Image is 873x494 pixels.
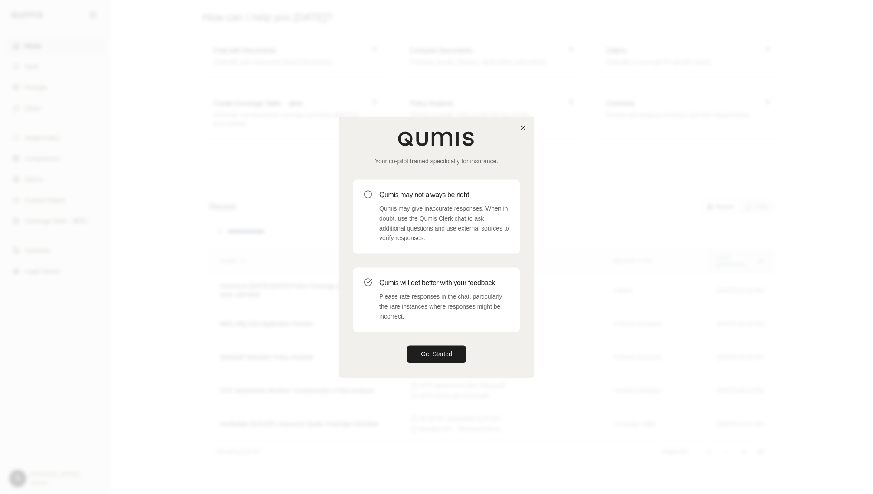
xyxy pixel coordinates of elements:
[407,346,466,363] button: Get Started
[379,190,509,200] h3: Qumis may not always be right
[397,131,476,146] img: Qumis Logo
[353,157,520,166] p: Your co-pilot trained specifically for insurance.
[379,292,509,321] p: Please rate responses in the chat, particularly the rare instances where responses might be incor...
[379,278,509,288] h3: Qumis will get better with your feedback
[379,204,509,243] p: Qumis may give inaccurate responses. When in doubt, use the Qumis Clerk chat to ask additional qu...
